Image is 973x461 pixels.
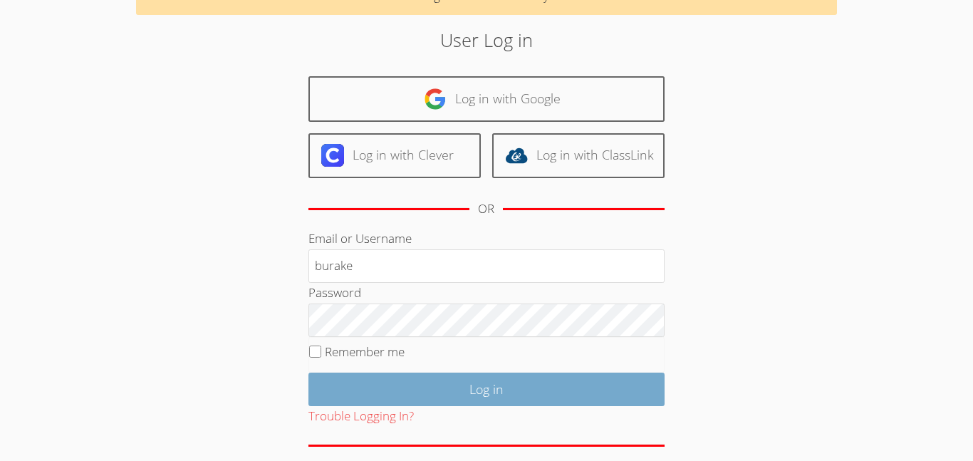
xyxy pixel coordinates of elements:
label: Email or Username [308,230,412,247]
img: classlink-logo-d6bb404cc1216ec64c9a2012d9dc4662098be43eaf13dc465df04b49fa7ab582.svg [505,144,528,167]
h2: User Log in [224,26,749,53]
input: Log in [308,373,665,406]
label: Remember me [325,343,405,360]
div: OR [478,199,494,219]
img: google-logo-50288ca7cdecda66e5e0955fdab243c47b7ad437acaf1139b6f446037453330a.svg [424,88,447,110]
a: Log in with Google [308,76,665,121]
button: Trouble Logging In? [308,406,414,427]
a: Log in with Clever [308,133,481,178]
a: Log in with ClassLink [492,133,665,178]
img: clever-logo-6eab21bc6e7a338710f1a6ff85c0baf02591cd810cc4098c63d3a4b26e2feb20.svg [321,144,344,167]
label: Password [308,284,361,301]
